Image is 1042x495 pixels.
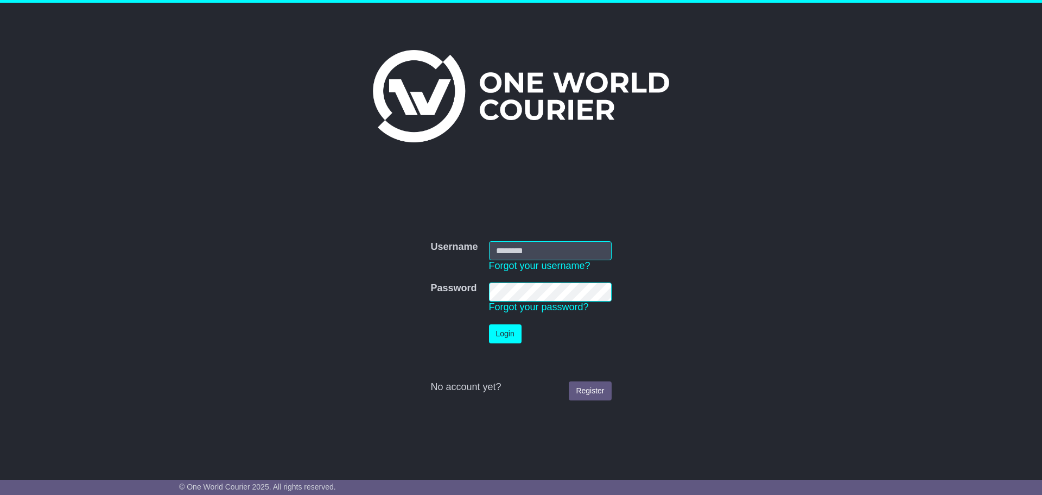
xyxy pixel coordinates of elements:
button: Login [489,324,522,343]
a: Forgot your password? [489,302,589,312]
label: Password [430,283,476,295]
div: No account yet? [430,381,611,393]
img: One World [373,50,669,142]
a: Forgot your username? [489,260,590,271]
label: Username [430,241,478,253]
span: © One World Courier 2025. All rights reserved. [179,483,336,491]
a: Register [569,381,611,400]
